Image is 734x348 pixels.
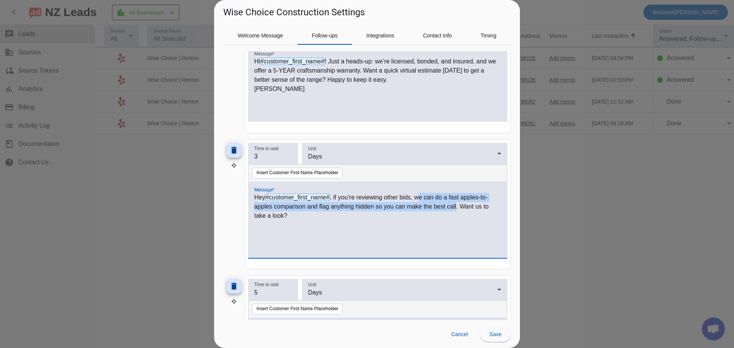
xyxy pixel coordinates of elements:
[252,304,343,314] button: Insert Customer First Name Placeholder
[254,57,501,84] p: Hi ! Just a heads-up: we’re licensed, bonded, and insured, and we offer a 5-YEAR craftsmanship wa...
[308,146,316,151] mat-label: Unit
[308,282,316,287] mat-label: Unit
[265,194,330,201] span: #customer_first_name#
[445,327,474,342] button: Cancel
[252,168,343,178] button: Insert Customer First Name Placeholder
[481,33,497,38] span: Timing
[308,289,322,296] span: Days
[238,33,283,38] span: Welcome Message
[229,282,239,291] mat-icon: delete
[312,33,338,38] span: Follow-ups
[254,193,501,220] p: Hey , if you’re reviewing other bids, we can do a fast apples-to-apples comparison and flag anyth...
[254,282,279,287] mat-label: Time to wait
[260,58,325,65] span: #customer_first_name#
[223,6,365,18] h1: Wise Choice Construction Settings
[451,331,468,337] span: Cancel
[366,33,394,38] span: Integrations
[254,146,279,151] mat-label: Time to wait
[229,146,239,155] mat-icon: delete
[423,33,452,38] span: Contact Info
[489,331,502,337] span: Save
[308,153,322,160] span: Days
[480,327,511,342] button: Save
[254,84,501,94] p: [PERSON_NAME]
